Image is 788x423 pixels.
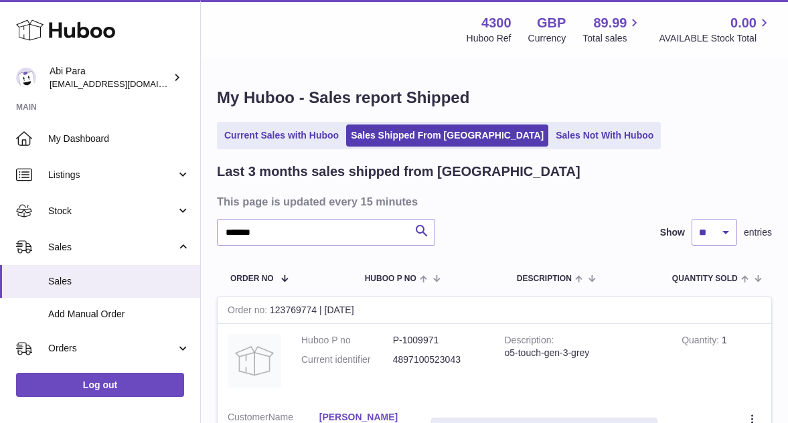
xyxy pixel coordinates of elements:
[16,373,184,397] a: Log out
[217,163,580,181] h2: Last 3 months sales shipped from [GEOGRAPHIC_DATA]
[217,194,769,209] h3: This page is updated every 15 minutes
[230,274,274,283] span: Order No
[505,347,662,359] div: o5-touch-gen-3-grey
[48,169,176,181] span: Listings
[217,87,772,108] h1: My Huboo - Sales report Shipped
[682,335,722,349] strong: Quantity
[48,241,176,254] span: Sales
[228,412,268,422] span: Customer
[659,14,772,45] a: 0.00 AVAILABLE Stock Total
[744,226,772,239] span: entries
[672,324,771,401] td: 1
[301,353,393,366] dt: Current identifier
[467,32,511,45] div: Huboo Ref
[660,226,685,239] label: Show
[517,274,572,283] span: Description
[672,274,738,283] span: Quantity Sold
[528,32,566,45] div: Currency
[393,353,485,366] dd: 4897100523043
[537,14,566,32] strong: GBP
[393,334,485,347] dd: P-1009971
[659,32,772,45] span: AVAILABLE Stock Total
[346,124,548,147] a: Sales Shipped From [GEOGRAPHIC_DATA]
[48,133,190,145] span: My Dashboard
[582,32,642,45] span: Total sales
[48,308,190,321] span: Add Manual Order
[228,305,270,319] strong: Order no
[228,334,281,388] img: no-photo.jpg
[48,205,176,218] span: Stock
[730,14,757,32] span: 0.00
[505,335,554,349] strong: Description
[582,14,642,45] a: 89.99 Total sales
[365,274,416,283] span: Huboo P no
[218,297,771,324] div: 123769774 | [DATE]
[48,342,176,355] span: Orders
[551,124,658,147] a: Sales Not With Huboo
[48,275,190,288] span: Sales
[220,124,343,147] a: Current Sales with Huboo
[593,14,627,32] span: 89.99
[481,14,511,32] strong: 4300
[301,334,393,347] dt: Huboo P no
[16,68,36,88] img: Abi@mifo.co.uk
[50,65,170,90] div: Abi Para
[50,78,197,89] span: [EMAIL_ADDRESS][DOMAIN_NAME]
